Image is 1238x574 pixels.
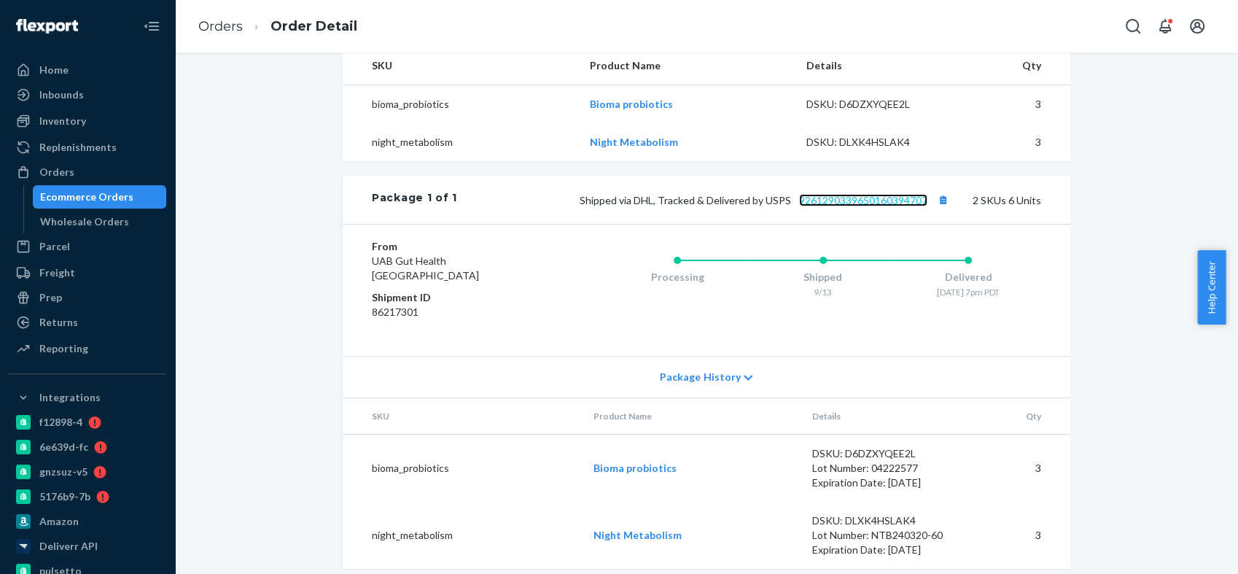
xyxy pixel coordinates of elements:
a: Ecommerce Orders [33,185,167,209]
div: 5176b9-7b [39,489,90,504]
dt: From [372,239,546,254]
div: Wholesale Orders [40,214,129,229]
a: f12898-4 [9,411,166,434]
th: Qty [960,398,1070,435]
div: Processing [604,270,750,284]
button: Close Navigation [137,12,166,41]
a: 6e639d-fc [9,435,166,459]
a: Inventory [9,109,166,133]
a: Home [9,58,166,82]
div: Freight [39,265,75,280]
div: Lot Number: 04222577 [811,461,949,476]
a: Bioma probiotics [590,98,673,110]
div: Amazon [39,514,79,529]
div: DSKU: D6DZXYQEE2L [811,446,949,461]
button: Integrations [9,386,166,409]
div: Ecommerce Orders [40,190,133,204]
td: night_metabolism [343,502,581,569]
button: Open Search Box [1118,12,1148,41]
th: Product Name [578,47,794,85]
div: Integrations [39,390,101,405]
button: Copy tracking number [933,190,952,209]
a: Night Metabolism [590,136,678,148]
a: Wholesale Orders [33,210,167,233]
a: Inbounds [9,83,166,106]
div: DSKU: DLXK4HSLAK4 [806,135,943,150]
td: 3 [954,85,1070,124]
td: 3 [960,502,1070,569]
a: Orders [198,18,243,34]
a: Order Detail [270,18,357,34]
div: 2 SKUs 6 Units [457,190,1041,209]
a: Reporting [9,337,166,360]
div: DSKU: D6DZXYQEE2L [806,97,943,112]
a: Returns [9,311,166,334]
div: Home [39,63,69,77]
div: Inbounds [39,88,84,102]
div: Replenishments [39,140,117,155]
img: Flexport logo [16,19,78,34]
td: bioma_probiotics [343,435,581,503]
dd: 86217301 [372,305,546,319]
td: 3 [954,123,1070,161]
div: DSKU: DLXK4HSLAK4 [811,513,949,528]
div: Prep [39,290,62,305]
a: Night Metabolism [593,529,681,541]
th: SKU [343,47,578,85]
span: Package History [660,370,740,384]
a: Prep [9,286,166,309]
div: Reporting [39,341,88,356]
button: Help Center [1197,250,1226,325]
a: Parcel [9,235,166,258]
dt: Shipment ID [372,290,546,305]
a: Amazon [9,510,166,533]
th: Details [800,398,960,435]
a: gnzsuz-v5 [9,460,166,484]
div: [DATE] 7pm PDT [895,286,1041,298]
td: night_metabolism [343,123,578,161]
button: Open notifications [1151,12,1180,41]
div: Lot Number: NTB240320-60 [811,528,949,543]
a: Freight [9,261,166,284]
div: Returns [39,315,78,330]
div: 6e639d-fc [39,440,88,454]
td: bioma_probiotics [343,85,578,124]
th: Qty [954,47,1070,85]
div: Deliverr API [39,539,98,554]
th: Details [795,47,955,85]
div: Delivered [895,270,1041,284]
a: Deliverr API [9,535,166,558]
th: SKU [343,398,581,435]
td: 3 [960,435,1070,503]
a: 5176b9-7b [9,485,166,508]
div: Expiration Date: [DATE] [811,543,949,557]
th: Product Name [581,398,800,435]
div: Inventory [39,114,86,128]
ol: breadcrumbs [187,5,369,48]
div: 9/13 [750,286,896,298]
button: Open account menu [1183,12,1212,41]
div: f12898-4 [39,415,82,430]
a: Orders [9,160,166,184]
div: Orders [39,165,74,179]
div: gnzsuz-v5 [39,465,87,479]
div: Shipped [750,270,896,284]
a: 9261290339650160394707 [799,194,927,206]
div: Parcel [39,239,70,254]
span: UAB Gut Health [GEOGRAPHIC_DATA] [372,255,479,282]
div: Package 1 of 1 [372,190,457,209]
span: Shipped via DHL, Tracked & Delivered by USPS [580,194,952,206]
div: Expiration Date: [DATE] [811,476,949,490]
a: Bioma probiotics [593,462,676,474]
a: Replenishments [9,136,166,159]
